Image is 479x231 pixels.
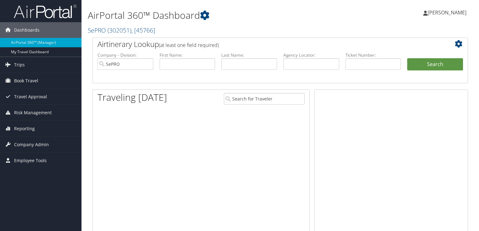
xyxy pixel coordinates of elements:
span: Dashboards [14,22,39,38]
label: Company - Division: [97,52,153,58]
label: First Name: [160,52,215,58]
span: Travel Approval [14,89,47,105]
input: Search for Traveler [224,93,305,105]
span: Book Travel [14,73,38,89]
button: Search [407,58,463,71]
span: Trips [14,57,25,73]
a: SePRO [88,26,155,34]
span: Risk Management [14,105,52,121]
label: Ticket Number: [345,52,401,58]
h2: Airtinerary Lookup [97,39,432,49]
span: Company Admin [14,137,49,152]
a: [PERSON_NAME] [423,3,473,22]
span: , [ 45766 ] [131,26,155,34]
span: Employee Tools [14,153,47,168]
span: [PERSON_NAME] [428,9,466,16]
span: Reporting [14,121,35,136]
span: ( 302051 ) [108,26,131,34]
span: (at least one field required) [159,42,219,49]
img: airportal-logo.png [14,4,76,19]
h1: Traveling [DATE] [97,91,167,104]
h1: AirPortal 360™ Dashboard [88,9,345,22]
label: Agency Locator: [283,52,339,58]
label: Last Name: [221,52,277,58]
